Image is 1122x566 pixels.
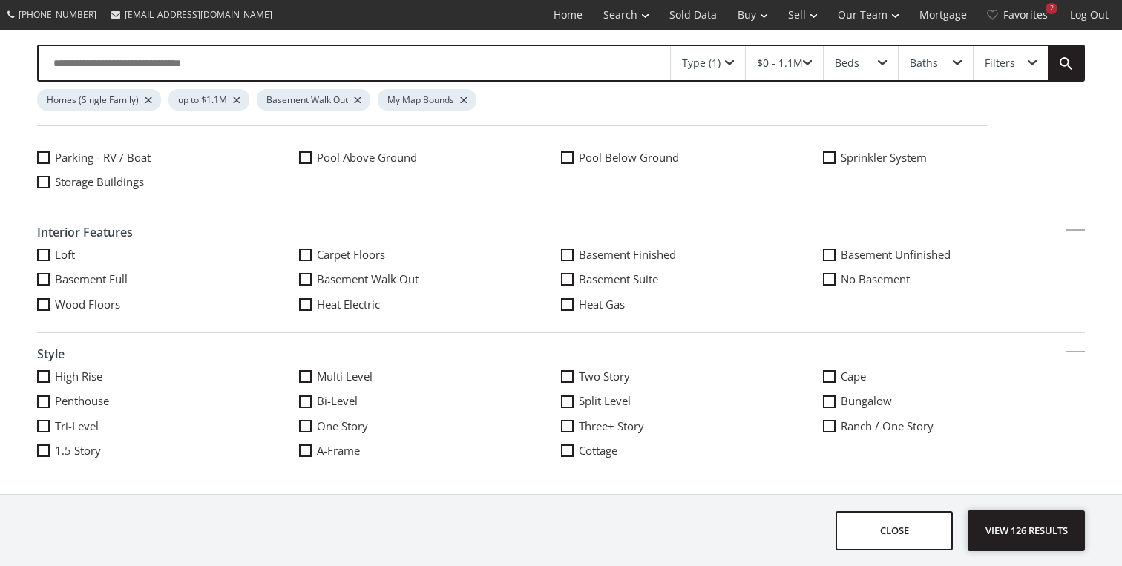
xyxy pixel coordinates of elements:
div: $0 - 1.1M [757,58,803,68]
div: Beds [835,58,859,68]
div: Homes (Single Family) [37,89,161,111]
label: Loft [37,247,299,263]
label: Penthouse [37,393,299,409]
label: One Story [299,418,561,434]
label: High Rise [37,369,299,384]
label: Sprinkler System [823,150,1085,165]
label: Ranch / One Story [823,418,1085,434]
label: Split Level [561,393,823,409]
label: Wood Floors [37,297,299,312]
label: Pool Below Ground [561,150,823,165]
span: View 126 results [972,511,1080,550]
div: Filters [985,58,1015,68]
label: Tri-Level [37,418,299,434]
span: [PHONE_NUMBER] [19,8,96,21]
button: close [836,511,953,550]
label: Heat Electric [299,297,561,312]
div: Baths [910,58,938,68]
h4: Style [37,340,1085,369]
label: Basement Full [37,272,299,287]
label: Parking - RV / Boat [37,150,299,165]
label: Two Story [561,369,823,384]
span: [EMAIL_ADDRESS][DOMAIN_NAME] [125,8,272,21]
div: up to $1.1M [168,89,249,111]
button: View 126 results [968,510,1085,551]
label: Multi Level [299,369,561,384]
label: Basement Suite [561,272,823,287]
label: Cottage [561,443,823,458]
label: Cape [823,369,1085,384]
label: Bungalow [823,393,1085,409]
label: 1.5 Story [37,443,299,458]
div: Basement Walk Out [257,89,370,111]
div: 2 [1046,3,1057,14]
div: My Map Bounds [378,89,476,111]
label: Bi-Level [299,393,561,409]
label: Basement Walk Out [299,272,561,287]
label: Basement Unfinished [823,247,1085,263]
label: Heat Gas [561,297,823,312]
label: Carpet Floors [299,247,561,263]
label: Basement Finished [561,247,823,263]
label: No Basement [823,272,1085,287]
div: Type (1) [682,58,721,68]
h4: Interior Features [37,219,1085,247]
label: Storage Buildings [37,174,299,190]
a: [EMAIL_ADDRESS][DOMAIN_NAME] [104,1,280,28]
label: Three+ Story [561,418,823,434]
label: Pool Above Ground [299,150,561,165]
label: A-Frame [299,443,561,458]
